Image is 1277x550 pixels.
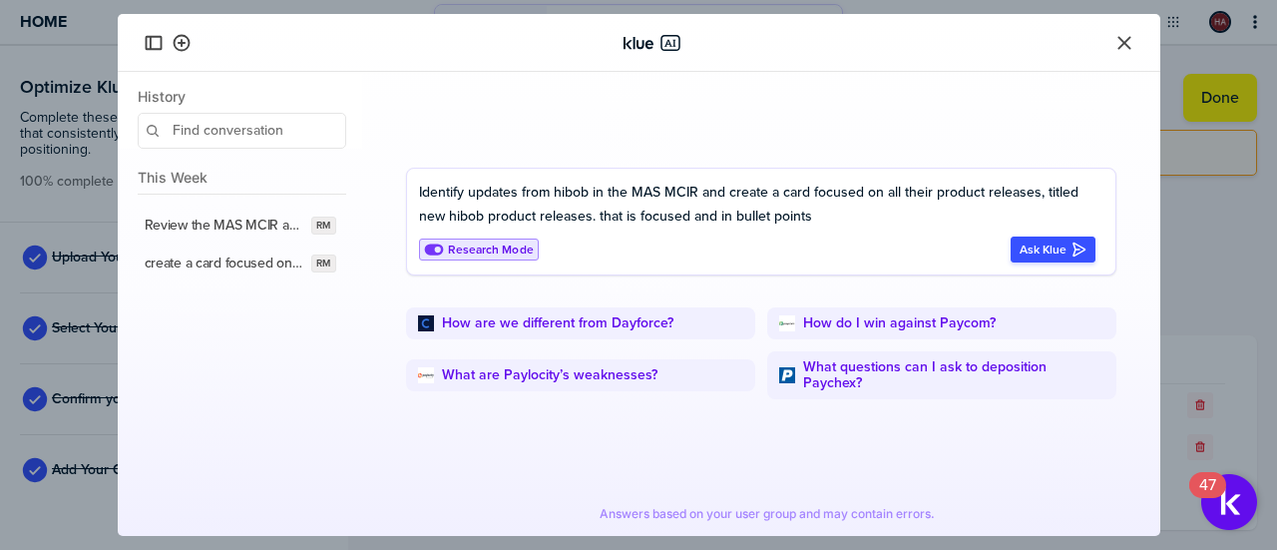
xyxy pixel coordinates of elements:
label: create a card focused on Dayforces product updates only looking at the Dayforce Q2FY24 Earnings A... [145,255,304,273]
img: How do I win against Paycom? [779,315,795,331]
button: create a card focused on Dayforces product updates only looking at the Dayforce Q2FY24 Earnings A... [131,245,350,282]
button: Close [1112,31,1136,55]
textarea: To enrich screen reader interactions, please activate Accessibility in Grammarly extension settings [419,181,1095,229]
a: How do I win against Paycom? [803,315,996,331]
img: How are we different from Dayforce? [418,315,434,331]
div: 47 [1199,485,1216,511]
button: Ask Klue [1011,237,1095,263]
a: What questions can I ask to deposition Paychex? [803,359,1104,391]
a: How are we different from Dayforce? [442,315,673,331]
label: Review the MAS MCIR and identify updates on Paycom and build a single card with all of these [145,217,304,235]
a: What are Paylocity’s weaknesses? [442,367,657,383]
span: History [138,88,346,105]
input: Find conversation [138,113,346,149]
button: Open Resource Center, 47 new notifications [1201,474,1257,530]
img: What questions can I ask to deposition Paychex? [779,367,795,383]
img: What are Paylocity’s weaknesses? [418,367,434,383]
span: RM [316,218,330,234]
span: Research Mode [448,243,534,258]
button: Review the MAS MCIR and identify updates on Paycom and build a single card with all of theseRM [131,207,350,245]
span: RM [316,256,330,272]
div: Ask Klue [1020,242,1086,258]
span: Answers based on your user group and may contain errors. [600,506,935,522]
span: This Week [138,169,346,186]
